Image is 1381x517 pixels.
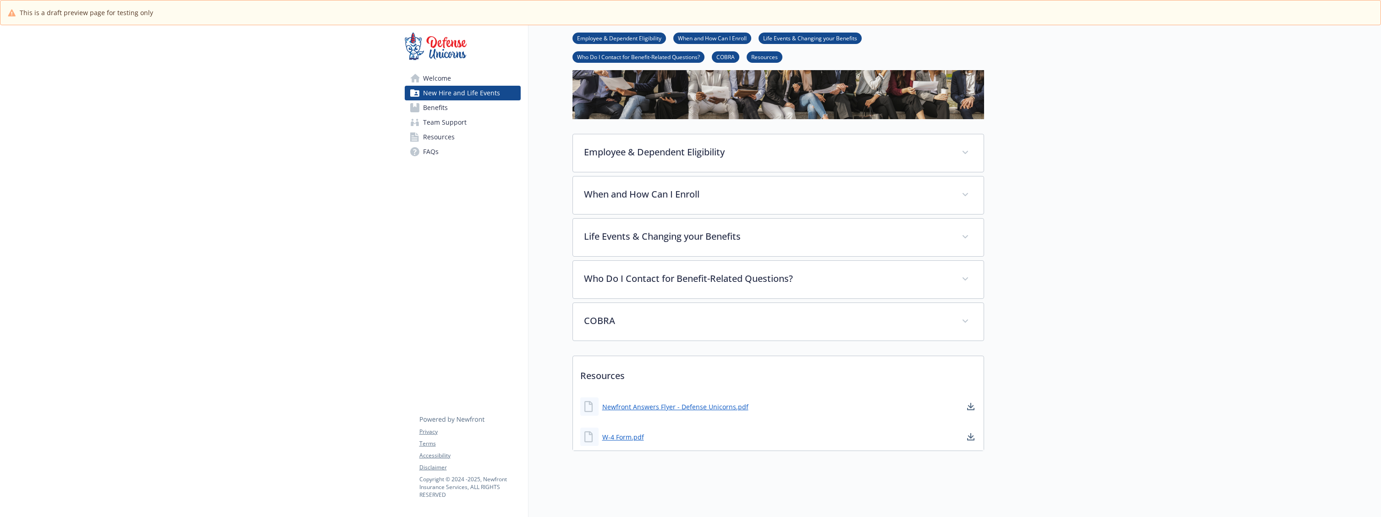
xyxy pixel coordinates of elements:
[405,86,521,100] a: New Hire and Life Events
[584,272,951,286] p: Who Do I Contact for Benefit-Related Questions?
[712,52,739,61] a: COBRA
[405,130,521,144] a: Resources
[572,33,666,42] a: Employee & Dependent Eligibility
[423,115,467,130] span: Team Support
[584,314,951,328] p: COBRA
[584,187,951,201] p: When and How Can I Enroll
[20,8,153,17] span: This is a draft preview page for testing only
[423,100,448,115] span: Benefits
[572,52,704,61] a: Who Do I Contact for Benefit-Related Questions?
[572,33,984,119] img: new hire page banner
[573,134,984,172] div: Employee & Dependent Eligibility
[423,71,451,86] span: Welcome
[573,356,984,390] p: Resources
[419,463,520,472] a: Disclaimer
[747,52,782,61] a: Resources
[423,144,439,159] span: FAQs
[965,401,976,412] a: download document
[419,428,520,436] a: Privacy
[423,86,500,100] span: New Hire and Life Events
[419,440,520,448] a: Terms
[759,33,862,42] a: Life Events & Changing your Benefits
[405,71,521,86] a: Welcome
[965,431,976,442] a: download document
[602,432,644,442] a: W-4 Form.pdf
[573,303,984,341] div: COBRA
[673,33,751,42] a: When and How Can I Enroll
[602,402,748,412] a: Newfront Answers Flyer - Defense Unicorns.pdf
[573,219,984,256] div: Life Events & Changing your Benefits
[423,130,455,144] span: Resources
[405,144,521,159] a: FAQs
[573,261,984,298] div: Who Do I Contact for Benefit-Related Questions?
[405,115,521,130] a: Team Support
[573,176,984,214] div: When and How Can I Enroll
[584,145,951,159] p: Employee & Dependent Eligibility
[584,230,951,243] p: Life Events & Changing your Benefits
[419,475,520,499] p: Copyright © 2024 - 2025 , Newfront Insurance Services, ALL RIGHTS RESERVED
[405,100,521,115] a: Benefits
[419,451,520,460] a: Accessibility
